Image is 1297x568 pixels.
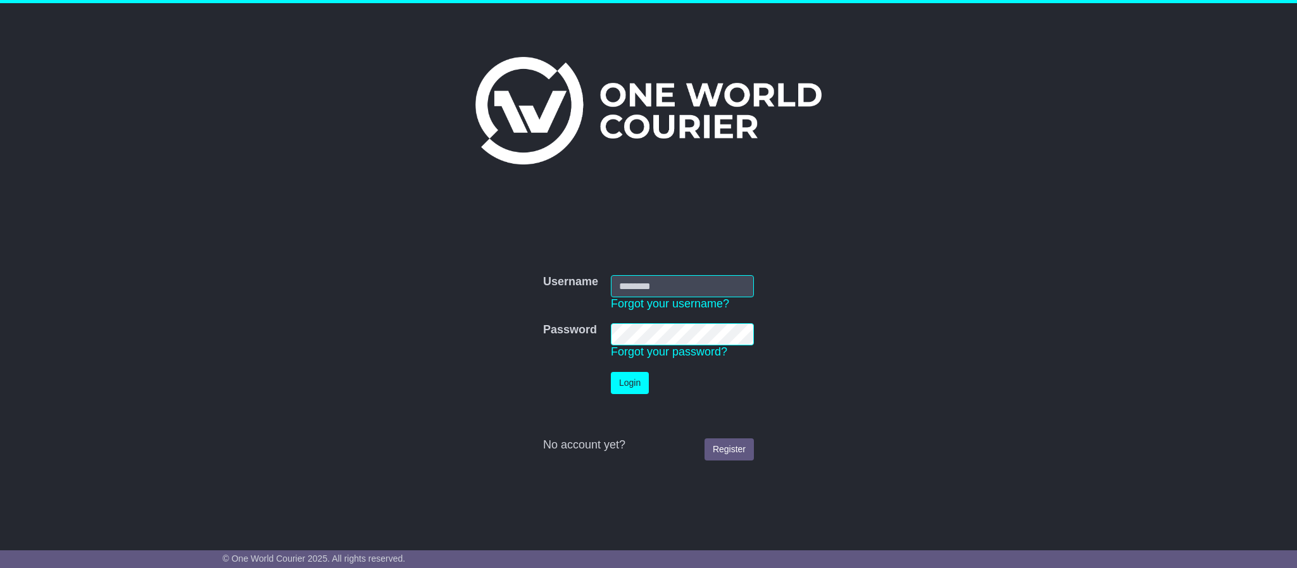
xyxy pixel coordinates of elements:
[223,553,406,564] span: © One World Courier 2025. All rights reserved.
[543,438,754,452] div: No account yet?
[611,345,727,358] a: Forgot your password?
[543,275,598,289] label: Username
[475,57,821,164] img: One World
[611,297,729,310] a: Forgot your username?
[543,323,597,337] label: Password
[705,438,754,460] a: Register
[611,372,649,394] button: Login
